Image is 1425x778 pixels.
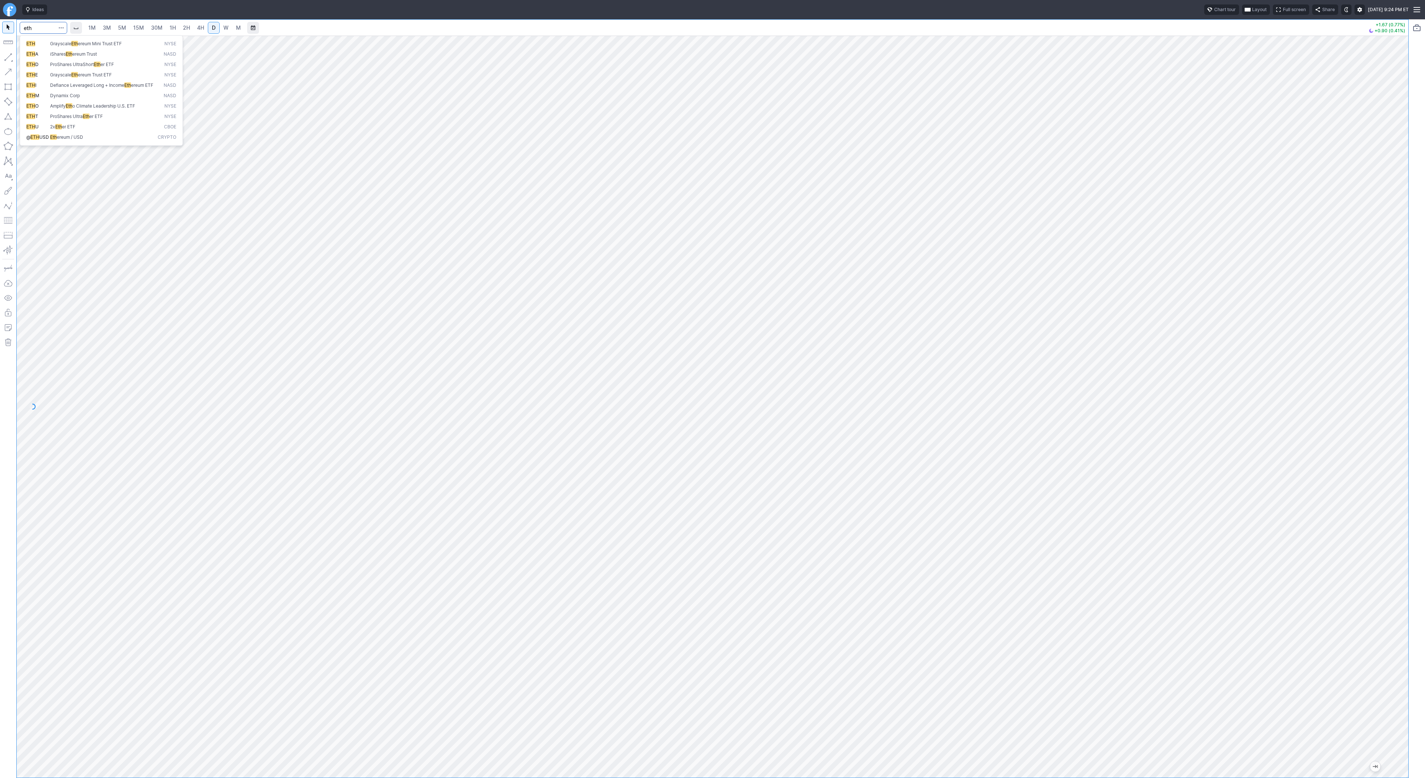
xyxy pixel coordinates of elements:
button: Rotated rectangle [2,96,14,108]
button: Polygon [2,140,14,152]
button: Text [2,170,14,182]
span: ETH [26,41,35,46]
span: Eth [124,82,131,88]
span: NASD [164,82,176,89]
span: Eth [83,114,89,119]
button: Drawings autosave: Off [2,277,14,289]
button: Brush [2,185,14,197]
span: o Climate Leadership U.S. ETF [72,103,135,109]
span: 30M [151,24,163,31]
button: Fibonacci retracements [2,214,14,226]
span: Crypto [158,134,176,141]
button: Portfolio watchlist [1411,22,1423,34]
a: 4H [194,22,207,34]
span: ETH [26,82,35,88]
span: ETH [26,114,35,119]
span: 5M [118,24,126,31]
span: D [35,62,39,67]
span: Dynamix Corp [50,93,80,98]
span: Grayscale [50,41,71,46]
span: NYSE [164,62,176,68]
a: 30M [148,22,166,34]
span: Full screen [1283,6,1306,13]
span: 1H [170,24,176,31]
button: Ellipse [2,125,14,137]
button: Arrow [2,66,14,78]
div: Search [20,35,183,146]
span: O [35,103,39,109]
button: Mouse [2,22,14,33]
span: Grayscale [50,72,71,78]
span: Layout [1252,6,1267,13]
button: Position [2,229,14,241]
span: Eth [71,72,78,78]
button: Drawing mode: Single [2,262,14,274]
span: ereum Mini Trust ETF [78,41,122,46]
span: Eth [94,62,101,67]
button: Range [247,22,259,34]
span: 2H [183,24,190,31]
a: 1H [166,22,179,34]
span: NYSE [164,103,176,109]
button: Add note [2,322,14,334]
span: 15M [133,24,144,31]
button: Full screen [1273,4,1309,15]
span: NYSE [164,114,176,120]
span: U [35,124,39,129]
span: ProShares Ultra [50,114,83,119]
span: ETH [26,62,35,67]
span: ereum / USD [57,134,83,140]
button: Settings [1354,4,1365,15]
button: Rectangle [2,81,14,93]
button: Lock drawings [2,307,14,319]
span: USD [39,134,49,140]
span: ereum Trust ETF [78,72,112,78]
span: Eth [66,103,72,109]
span: M [35,93,39,98]
span: Chart tour [1214,6,1236,13]
span: Eth [55,124,62,129]
button: Measure [2,36,14,48]
span: 4H [197,24,204,31]
a: 3M [99,22,114,34]
a: 15M [130,22,147,34]
span: ETH [30,134,39,140]
button: Line [2,51,14,63]
a: 2H [180,22,193,34]
a: M [232,22,244,34]
button: Elliott waves [2,200,14,211]
a: W [220,22,232,34]
span: Share [1322,6,1335,13]
button: Layout [1242,4,1270,15]
span: CBOE [164,124,176,130]
button: Toggle dark mode [1341,4,1352,15]
span: ETH [26,72,35,78]
span: NASD [164,93,176,99]
span: er ETF [101,62,114,67]
button: Jump to the most recent bar [1370,761,1380,772]
span: NASD [164,51,176,58]
span: ETH [26,93,35,98]
span: 1M [88,24,96,31]
span: I [35,82,36,88]
a: Finviz.com [3,3,16,16]
span: A [35,51,38,57]
span: er ETF [89,114,103,119]
span: W [223,24,229,31]
span: Amplify [50,103,66,109]
a: 1M [85,22,99,34]
button: Remove all drawings [2,337,14,348]
span: +0.90 (0.41%) [1375,29,1405,33]
span: 3M [103,24,111,31]
span: Eth [71,41,78,46]
span: NYSE [164,72,176,78]
button: Ideas [22,4,47,15]
p: +1.67 (0.77%) [1369,23,1405,27]
span: ETH [26,103,35,109]
span: NYSE [164,41,176,47]
button: Search [56,22,66,34]
span: er ETF [62,124,75,129]
span: ProShares UltraShort [50,62,94,67]
span: ereum Trust [72,51,97,57]
a: D [208,22,220,34]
